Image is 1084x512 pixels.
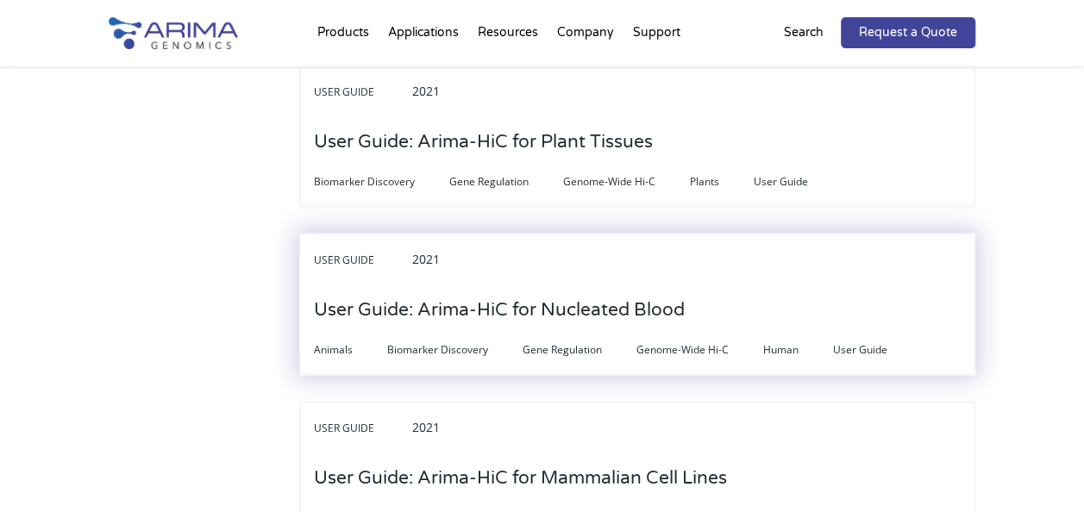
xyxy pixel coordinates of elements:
[412,251,440,267] span: 2021
[314,284,685,337] h3: User Guide: Arima-HiC for Nucleated Blood
[412,83,440,99] span: 2021
[387,340,523,360] span: Biomarker Discovery
[314,452,727,505] h3: User Guide: Arima-HiC for Mammalian Cell Lines
[314,82,409,103] span: User Guide
[784,22,824,44] p: Search
[690,172,754,192] span: Plants
[563,172,690,192] span: Genome-Wide Hi-C
[314,301,685,320] a: User Guide: Arima-HiC for Nucleated Blood
[449,172,563,192] span: Gene Regulation
[314,133,653,152] a: User Guide: Arima-HiC for Plant Tissues
[754,172,843,192] span: User Guide
[833,340,922,360] span: User Guide
[314,469,727,488] a: User Guide: Arima-HiC for Mammalian Cell Lines
[763,340,833,360] span: Human
[841,17,975,48] a: Request a Quote
[314,172,449,192] span: Biomarker Discovery
[523,340,636,360] span: Gene Regulation
[636,340,763,360] span: Genome-Wide Hi-C
[314,340,387,360] span: Animals
[314,250,409,271] span: User Guide
[314,418,409,439] span: User Guide
[314,116,653,169] h3: User Guide: Arima-HiC for Plant Tissues
[412,419,440,435] span: 2021
[109,17,238,49] img: Arima-Genomics-logo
